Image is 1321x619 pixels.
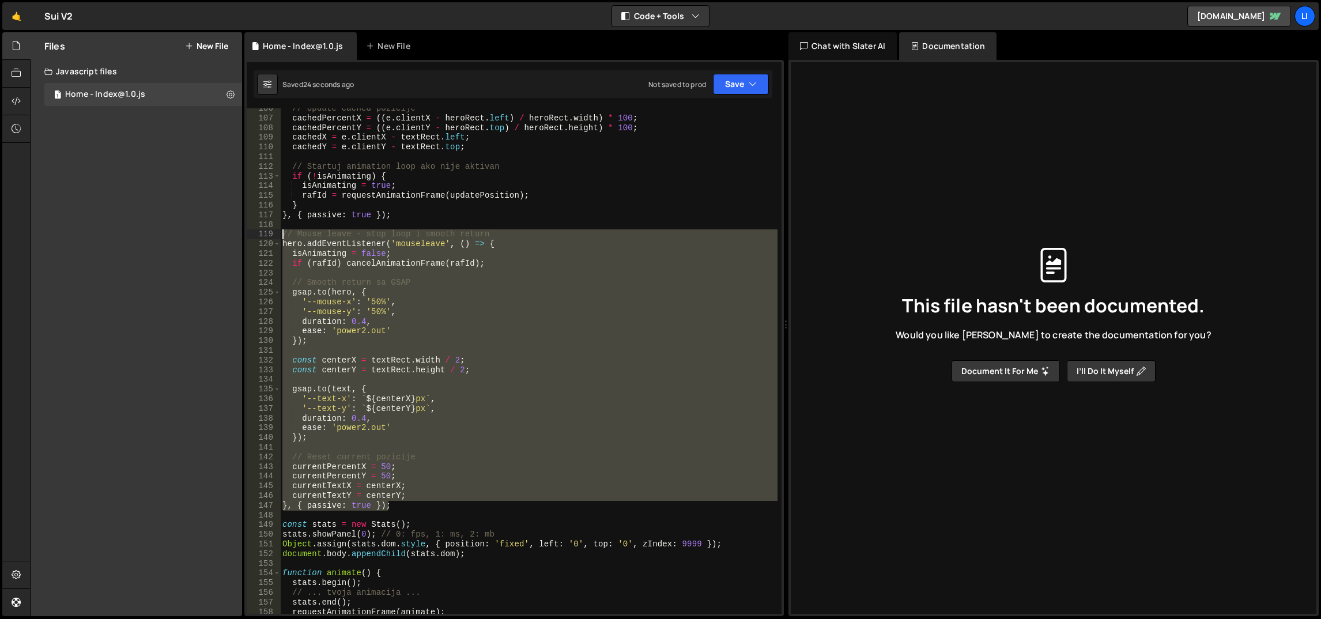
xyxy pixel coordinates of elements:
[1067,360,1156,382] button: I’ll do it myself
[247,375,281,384] div: 134
[303,80,354,89] div: 24 seconds ago
[247,123,281,133] div: 108
[899,32,997,60] div: Documentation
[282,80,354,89] div: Saved
[54,91,61,100] span: 1
[1294,6,1315,27] a: Li
[247,414,281,424] div: 138
[612,6,709,27] button: Code + Tools
[247,588,281,598] div: 156
[247,481,281,491] div: 145
[247,191,281,201] div: 115
[247,578,281,588] div: 155
[247,346,281,356] div: 131
[247,568,281,578] div: 154
[902,296,1205,315] span: This file hasn't been documented.
[44,9,73,23] div: Sui V2
[247,317,281,327] div: 128
[788,32,897,60] div: Chat with Slater AI
[65,89,145,100] div: Home - Index@1.0.js
[247,114,281,123] div: 107
[247,210,281,220] div: 117
[648,80,706,89] div: Not saved to prod
[247,162,281,172] div: 112
[247,269,281,278] div: 123
[247,384,281,394] div: 135
[247,530,281,539] div: 150
[2,2,31,30] a: 🤙
[247,142,281,152] div: 110
[263,40,343,52] div: Home - Index@1.0.js
[247,104,281,114] div: 106
[247,520,281,530] div: 149
[247,423,281,433] div: 139
[247,356,281,365] div: 132
[247,433,281,443] div: 140
[247,172,281,182] div: 113
[247,443,281,452] div: 141
[247,239,281,249] div: 120
[713,74,769,95] button: Save
[247,220,281,230] div: 118
[185,41,228,51] button: New File
[247,201,281,210] div: 116
[1187,6,1291,27] a: [DOMAIN_NAME]
[247,288,281,297] div: 125
[896,329,1211,341] span: Would you like [PERSON_NAME] to create the documentation for you?
[247,452,281,462] div: 142
[247,307,281,317] div: 127
[366,40,414,52] div: New File
[247,181,281,191] div: 114
[247,326,281,336] div: 129
[247,539,281,549] div: 151
[31,60,242,83] div: Javascript files
[247,336,281,346] div: 130
[247,462,281,472] div: 143
[247,297,281,307] div: 126
[247,501,281,511] div: 147
[247,133,281,142] div: 109
[247,598,281,607] div: 157
[247,559,281,569] div: 153
[44,83,242,106] div: 17378/48381.js
[247,404,281,414] div: 137
[247,607,281,617] div: 158
[247,229,281,239] div: 119
[247,278,281,288] div: 124
[247,249,281,259] div: 121
[247,471,281,481] div: 144
[247,152,281,162] div: 111
[247,511,281,520] div: 148
[247,394,281,404] div: 136
[952,360,1060,382] button: Document it for me
[247,259,281,269] div: 122
[44,40,65,52] h2: Files
[247,491,281,501] div: 146
[247,549,281,559] div: 152
[247,365,281,375] div: 133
